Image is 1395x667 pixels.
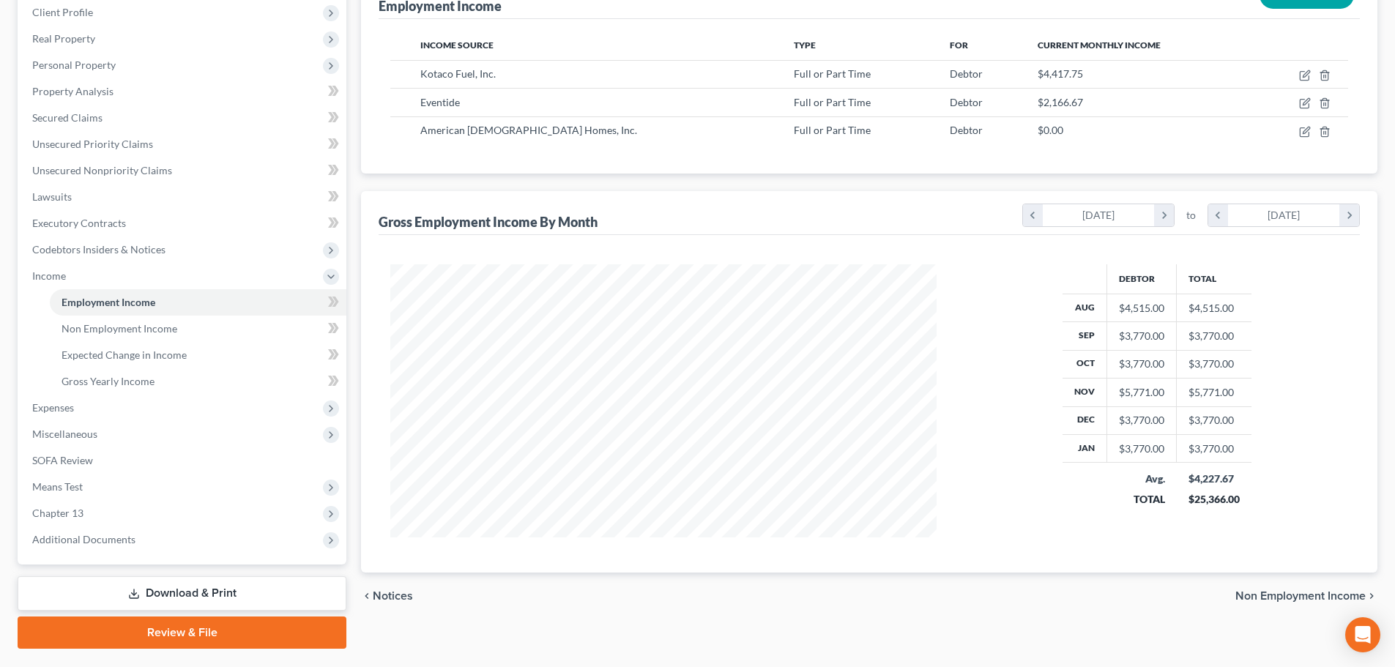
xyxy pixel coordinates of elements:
[21,447,346,474] a: SOFA Review
[32,217,126,229] span: Executory Contracts
[50,316,346,342] a: Non Employment Income
[62,349,187,361] span: Expected Change in Income
[373,590,413,602] span: Notices
[1119,413,1164,428] div: $3,770.00
[32,32,95,45] span: Real Property
[21,131,346,157] a: Unsecured Priority Claims
[794,40,816,51] span: Type
[1177,322,1251,350] td: $3,770.00
[950,67,983,80] span: Debtor
[1235,590,1366,602] span: Non Employment Income
[1345,617,1380,652] div: Open Intercom Messenger
[1107,264,1177,294] th: Debtor
[1188,472,1240,486] div: $4,227.67
[1063,350,1107,378] th: Oct
[32,111,103,124] span: Secured Claims
[32,164,172,176] span: Unsecured Nonpriority Claims
[21,105,346,131] a: Secured Claims
[1038,40,1161,51] span: Current Monthly Income
[1177,435,1251,463] td: $3,770.00
[1063,322,1107,350] th: Sep
[794,67,871,80] span: Full or Part Time
[32,190,72,203] span: Lawsuits
[1177,406,1251,434] td: $3,770.00
[1043,204,1155,226] div: [DATE]
[21,210,346,236] a: Executory Contracts
[62,375,155,387] span: Gross Yearly Income
[420,67,496,80] span: Kotaco Fuel, Inc.
[1177,350,1251,378] td: $3,770.00
[18,576,346,611] a: Download & Print
[50,289,346,316] a: Employment Income
[1119,329,1164,343] div: $3,770.00
[1063,294,1107,321] th: Aug
[1366,590,1377,602] i: chevron_right
[1038,67,1083,80] span: $4,417.75
[32,533,135,545] span: Additional Documents
[1023,204,1043,226] i: chevron_left
[1235,590,1377,602] button: Non Employment Income chevron_right
[420,124,637,136] span: American [DEMOGRAPHIC_DATA] Homes, Inc.
[361,590,373,602] i: chevron_left
[1063,435,1107,463] th: Jan
[21,184,346,210] a: Lawsuits
[1177,294,1251,321] td: $4,515.00
[21,78,346,105] a: Property Analysis
[794,124,871,136] span: Full or Part Time
[32,59,116,71] span: Personal Property
[379,213,598,231] div: Gross Employment Income By Month
[1119,441,1164,456] div: $3,770.00
[420,40,494,51] span: Income Source
[420,96,460,108] span: Eventide
[50,368,346,395] a: Gross Yearly Income
[32,85,114,97] span: Property Analysis
[50,342,346,368] a: Expected Change in Income
[1119,385,1164,400] div: $5,771.00
[32,454,93,466] span: SOFA Review
[1228,204,1340,226] div: [DATE]
[1119,492,1165,507] div: TOTAL
[32,269,66,282] span: Income
[1339,204,1359,226] i: chevron_right
[32,401,74,414] span: Expenses
[1063,406,1107,434] th: Dec
[1119,472,1165,486] div: Avg.
[32,428,97,440] span: Miscellaneous
[32,243,165,256] span: Codebtors Insiders & Notices
[1177,379,1251,406] td: $5,771.00
[950,124,983,136] span: Debtor
[794,96,871,108] span: Full or Part Time
[1208,204,1228,226] i: chevron_left
[1186,208,1196,223] span: to
[1177,264,1251,294] th: Total
[950,40,968,51] span: For
[1063,379,1107,406] th: Nov
[1154,204,1174,226] i: chevron_right
[32,6,93,18] span: Client Profile
[21,157,346,184] a: Unsecured Nonpriority Claims
[1038,124,1063,136] span: $0.00
[32,480,83,493] span: Means Test
[1119,301,1164,316] div: $4,515.00
[62,322,177,335] span: Non Employment Income
[32,138,153,150] span: Unsecured Priority Claims
[62,296,155,308] span: Employment Income
[361,590,413,602] button: chevron_left Notices
[1038,96,1083,108] span: $2,166.67
[1188,492,1240,507] div: $25,366.00
[1119,357,1164,371] div: $3,770.00
[32,507,83,519] span: Chapter 13
[18,616,346,649] a: Review & File
[950,96,983,108] span: Debtor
